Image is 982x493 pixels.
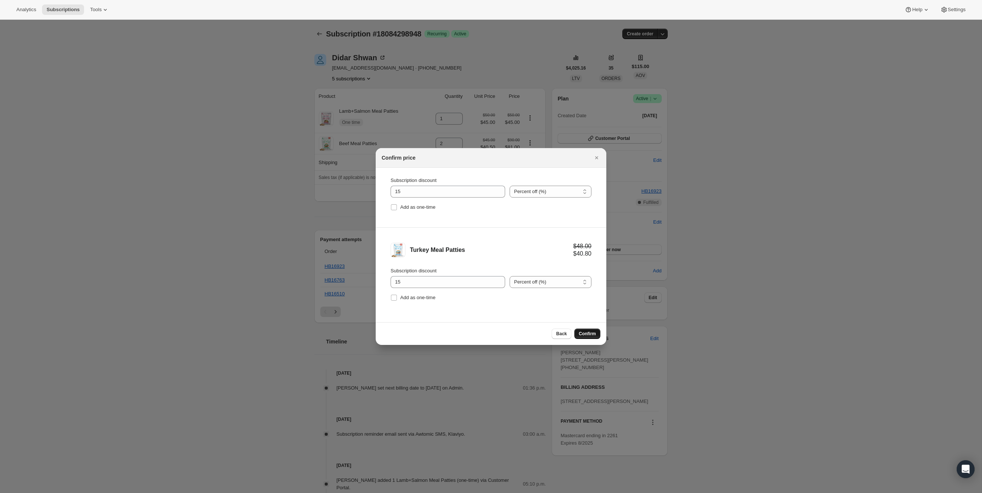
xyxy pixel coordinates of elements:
div: Open Intercom Messenger [957,460,975,478]
span: Back [556,331,567,337]
span: Tools [90,7,102,13]
button: Help [900,4,934,15]
button: Close [591,153,602,163]
div: $40.80 [573,250,591,257]
span: Add as one-time [400,204,436,210]
h2: Confirm price [382,154,415,161]
button: Settings [936,4,970,15]
span: Subscriptions [46,7,80,13]
button: Confirm [574,329,600,339]
button: Subscriptions [42,4,84,15]
span: Analytics [16,7,36,13]
div: $48.00 [573,243,591,250]
span: Subscription discount [391,177,437,183]
span: Settings [948,7,966,13]
span: Subscription discount [391,268,437,273]
span: Add as one-time [400,295,436,300]
button: Tools [86,4,113,15]
img: Turkey Meal Patties [391,243,405,257]
button: Back [552,329,571,339]
span: Help [912,7,922,13]
button: Analytics [12,4,41,15]
div: Turkey Meal Patties [410,246,573,254]
span: Confirm [579,331,596,337]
